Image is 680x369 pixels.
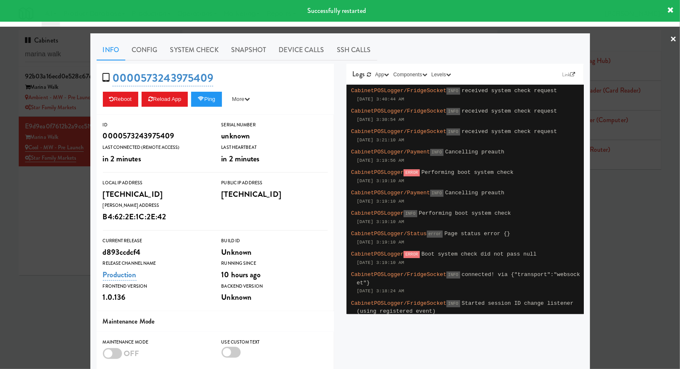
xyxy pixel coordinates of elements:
div: Build Id [222,237,328,245]
span: INFO [446,300,460,307]
span: INFO [430,190,443,197]
div: Public IP Address [222,179,328,187]
div: [TECHNICAL_ID] [103,187,209,201]
span: CabinetPOSLogger [351,210,404,216]
div: Backend Version [222,282,328,291]
div: Maintenance Mode [103,338,209,346]
div: Use Custom Text [222,338,328,346]
span: Cancelling preauth [445,190,504,196]
span: [DATE] 3:19:10 AM [357,219,404,224]
span: Boot system check did not pass null [421,251,537,257]
span: CabinetPOSLogger/Status [351,231,427,237]
span: CabinetPOSLogger [351,251,404,257]
a: Info [97,40,125,60]
span: Logs [353,69,365,79]
span: [DATE] 3:40:44 AM [357,97,404,102]
span: CabinetPOSLogger/FridgeSocket [351,271,446,278]
span: INFO [446,271,460,279]
span: CabinetPOSLogger/FridgeSocket [351,108,446,114]
div: Last Heartbeat [222,143,328,152]
button: Ping [191,92,222,107]
span: [DATE] 3:21:10 AM [357,138,404,143]
div: ID [103,121,209,129]
button: More [225,92,257,107]
span: ERROR [404,251,420,258]
button: Reboot [103,92,139,107]
a: Device Calls [273,40,331,60]
a: SSH Calls [331,40,377,60]
div: [PERSON_NAME] Address [103,201,209,210]
span: received system check request [462,128,557,135]
span: [DATE] 3:19:56 AM [357,158,404,163]
span: [DATE] 3:19:10 AM [357,199,404,204]
span: INFO [446,108,460,115]
div: Current Release [103,237,209,245]
span: CabinetPOSLogger/FridgeSocket [351,88,446,94]
button: Components [391,70,429,79]
div: Release Channel Name [103,259,209,268]
span: CabinetPOSLogger [351,169,404,176]
button: App [373,70,391,79]
a: Config [125,40,164,60]
a: 0000573243975409 [112,70,214,86]
span: INFO [404,210,417,217]
a: System Check [164,40,225,60]
div: 1.0.136 [103,290,209,304]
div: d893ccdcf4 [103,245,209,259]
div: Unknown [222,290,328,304]
div: [TECHNICAL_ID] [222,187,328,201]
a: Production [103,269,137,281]
span: [DATE] 3:19:10 AM [357,260,404,265]
span: CabinetPOSLogger/Payment [351,149,430,155]
span: CabinetPOSLogger/FridgeSocket [351,128,446,135]
span: INFO [446,88,460,95]
button: Reload App [142,92,188,107]
div: unknown [222,129,328,143]
span: Page status error {} [444,231,510,237]
span: [DATE] 3:30:54 AM [357,117,404,122]
button: Levels [429,70,453,79]
div: 0000573243975409 [103,129,209,143]
span: Cancelling preauth [445,149,504,155]
span: Started session ID change listener (using registered event) [357,300,574,315]
div: Local IP Address [103,179,209,187]
span: [DATE] 3:18:24 AM [357,289,404,294]
span: [DATE] 3:19:10 AM [357,178,404,183]
span: Performing boot system check [419,210,511,216]
a: Link [560,70,578,79]
span: connected! via {"transport":"websocket"} [357,271,580,286]
span: CabinetPOSLogger/Payment [351,190,430,196]
span: [DATE] 3:19:10 AM [357,240,404,245]
span: in 2 minutes [222,153,260,164]
span: 10 hours ago [222,269,261,280]
div: Frontend Version [103,282,209,291]
div: Last Connected (Remote Access) [103,143,209,152]
span: INFO [430,149,443,156]
span: OFF [124,348,139,359]
span: error [427,231,443,238]
span: ERROR [404,169,420,176]
a: Snapshot [225,40,273,60]
span: INFO [446,128,460,136]
div: Running Since [222,259,328,268]
div: B4:62:2E:1C:2E:42 [103,210,209,224]
span: Maintenance Mode [103,316,155,326]
span: in 2 minutes [103,153,141,164]
span: Successfully restarted [307,6,366,15]
div: Serial Number [222,121,328,129]
span: CabinetPOSLogger/FridgeSocket [351,300,446,306]
a: × [670,27,677,53]
span: Performing boot system check [421,169,513,176]
span: received system check request [462,88,557,94]
div: Unknown [222,245,328,259]
span: received system check request [462,108,557,114]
